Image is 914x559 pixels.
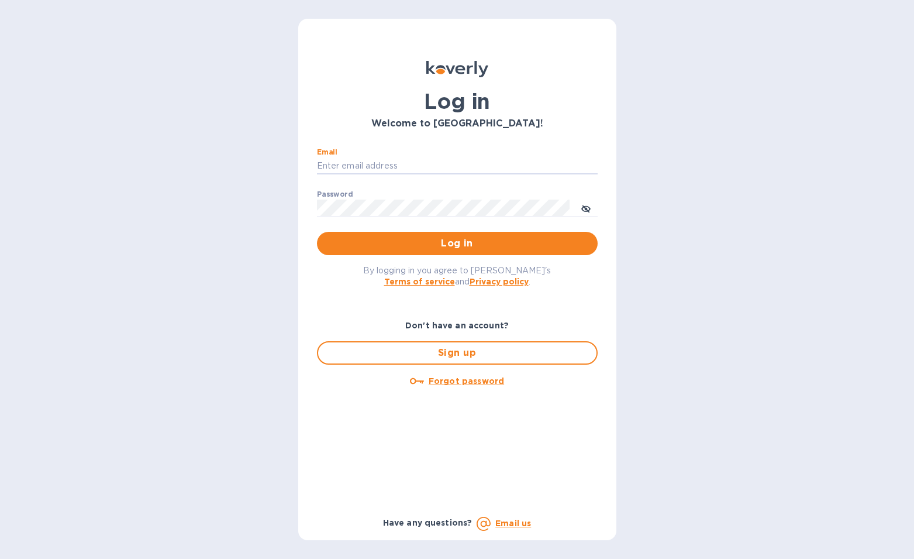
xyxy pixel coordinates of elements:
[426,61,488,77] img: Koverly
[317,118,598,129] h3: Welcome to [GEOGRAPHIC_DATA]!
[317,157,598,175] input: Enter email address
[495,519,531,528] a: Email us
[384,277,455,286] a: Terms of service
[317,149,337,156] label: Email
[405,321,509,330] b: Don't have an account?
[317,341,598,365] button: Sign up
[429,376,504,386] u: Forgot password
[574,196,598,220] button: toggle password visibility
[317,232,598,255] button: Log in
[383,518,472,527] b: Have any questions?
[317,191,353,198] label: Password
[470,277,529,286] a: Privacy policy
[317,89,598,114] h1: Log in
[327,346,587,360] span: Sign up
[363,266,551,286] span: By logging in you agree to [PERSON_NAME]'s and .
[326,236,588,251] span: Log in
